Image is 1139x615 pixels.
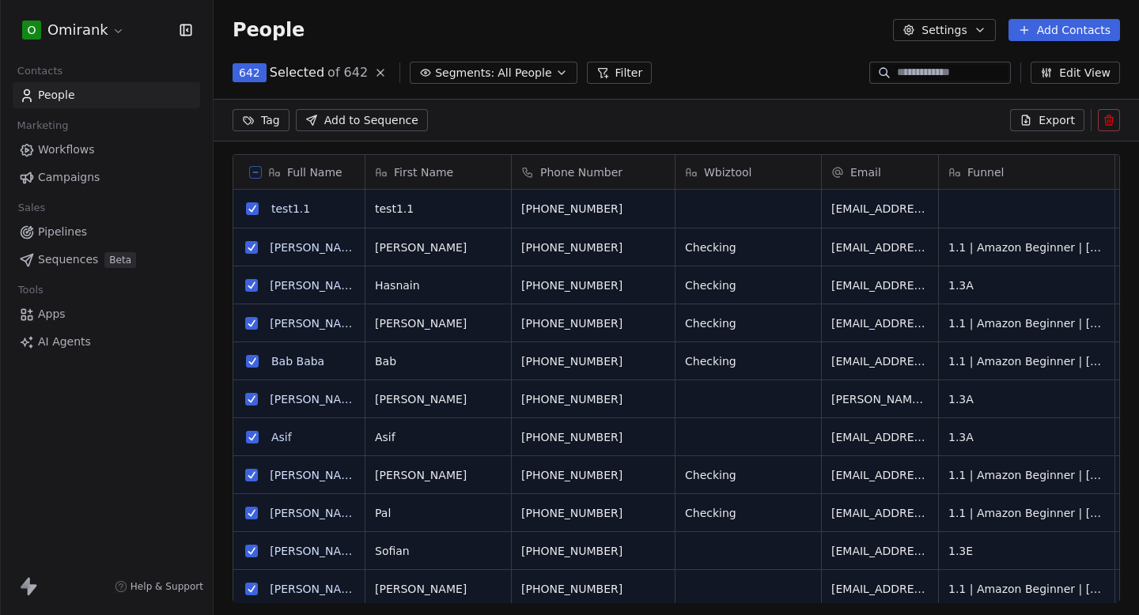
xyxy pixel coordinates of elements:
[831,353,929,369] span: [EMAIL_ADDRESS][DOMAIN_NAME]
[11,196,52,220] span: Sales
[271,202,310,215] a: test1.1
[948,315,1105,331] span: 1.1 | Amazon Beginner | [DATE] | Form | [GEOGRAPHIC_DATA] | 21+
[831,277,929,293] span: [EMAIL_ADDRESS][DOMAIN_NAME]
[375,315,501,331] span: [PERSON_NAME]
[893,19,995,41] button: Settings
[948,505,1105,521] span: 1.1 | Amazon Beginner | [DATE] | Form | [GEOGRAPHIC_DATA] | 21+
[521,201,665,217] span: [PHONE_NUMBER]
[271,355,324,368] a: Bab Baba
[104,252,136,268] span: Beta
[287,164,342,180] span: Full Name
[685,505,812,521] span: Checking
[115,580,203,593] a: Help & Support
[521,429,665,445] span: [PHONE_NUMBER]
[1008,19,1120,41] button: Add Contacts
[239,65,260,81] span: 642
[270,317,361,330] a: [PERSON_NAME]
[365,155,511,189] div: First Name
[831,315,929,331] span: [EMAIL_ADDRESS][DOMAIN_NAME]
[521,467,665,483] span: [PHONE_NUMBER]
[271,431,292,443] a: Asif
[831,201,929,217] span: [EMAIL_ADDRESS][DOMAIN_NAME]
[704,164,751,180] span: Wbiztool
[10,114,75,138] span: Marketing
[540,164,622,180] span: Phone Number
[948,543,1105,559] span: 1.3E
[375,353,501,369] span: Bab
[270,545,361,557] a: [PERSON_NAME]
[233,63,267,82] button: 642
[10,59,70,83] span: Contacts
[327,63,368,82] span: of 642
[850,164,881,180] span: Email
[512,155,675,189] div: Phone Number
[948,467,1105,483] span: 1.1 | Amazon Beginner | [DATE] | Form | [GEOGRAPHIC_DATA] | 21+
[38,169,100,186] span: Campaigns
[521,391,665,407] span: [PHONE_NUMBER]
[521,543,665,559] span: [PHONE_NUMBER]
[13,137,200,163] a: Workflows
[948,429,1105,445] span: 1.3A
[38,141,95,158] span: Workflows
[831,467,929,483] span: [EMAIL_ADDRESS][DOMAIN_NAME]
[38,306,66,323] span: Apps
[270,279,361,292] a: [PERSON_NAME]
[270,583,361,595] a: [PERSON_NAME]
[685,467,812,483] span: Checking
[521,353,665,369] span: [PHONE_NUMBER]
[375,467,501,483] span: [PERSON_NAME]
[948,353,1105,369] span: 1.1 | Amazon Beginner | [DATE] | Form | [GEOGRAPHIC_DATA] | 21+
[685,315,812,331] span: Checking
[685,277,812,293] span: Checking
[131,580,203,593] span: Help & Support
[233,155,365,189] div: Full Name
[375,201,501,217] span: test1.1
[270,507,361,519] a: [PERSON_NAME]
[521,505,665,521] span: [PHONE_NUMBER]
[233,18,305,42] span: People
[296,109,428,131] button: Add to Sequence
[831,391,929,407] span: [PERSON_NAME][EMAIL_ADDRESS][DOMAIN_NAME]
[13,301,200,327] a: Apps
[967,164,1004,180] span: Funnel
[948,277,1105,293] span: 1.3A
[375,543,501,559] span: Sofian
[270,63,324,82] span: Selected
[394,164,453,180] span: First Name
[939,155,1114,189] div: Funnel
[375,240,501,255] span: [PERSON_NAME]
[1039,112,1075,128] span: Export
[324,112,418,128] span: Add to Sequence
[27,22,36,38] span: O
[948,581,1105,597] span: 1.1 | Amazon Beginner | [DATE] | Form | [GEOGRAPHIC_DATA] | 21+
[831,543,929,559] span: [EMAIL_ADDRESS][DOMAIN_NAME]
[498,65,551,81] span: All People
[1031,62,1120,84] button: Edit View
[233,109,289,131] button: Tag
[375,581,501,597] span: [PERSON_NAME]
[822,155,938,189] div: Email
[270,469,361,481] a: [PERSON_NAME]
[831,505,929,521] span: [EMAIL_ADDRESS][DOMAIN_NAME]
[233,190,365,603] div: grid
[13,82,200,108] a: People
[521,581,665,597] span: [PHONE_NUMBER]
[435,65,494,81] span: Segments:
[13,247,200,273] a: SequencesBeta
[13,164,200,191] a: Campaigns
[261,112,280,128] span: Tag
[948,240,1105,255] span: 1.1 | Amazon Beginner | [DATE] | Form | [GEOGRAPHIC_DATA] | 21+
[675,155,821,189] div: Wbiztool
[685,353,812,369] span: Checking
[375,391,501,407] span: [PERSON_NAME]
[38,224,87,240] span: Pipelines
[270,393,361,406] a: [PERSON_NAME]
[375,429,501,445] span: Asif
[38,251,98,268] span: Sequences
[587,62,653,84] button: Filter
[375,505,501,521] span: Pal
[831,240,929,255] span: [EMAIL_ADDRESS][DOMAIN_NAME]
[38,87,75,104] span: People
[13,329,200,355] a: AI Agents
[11,278,50,302] span: Tools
